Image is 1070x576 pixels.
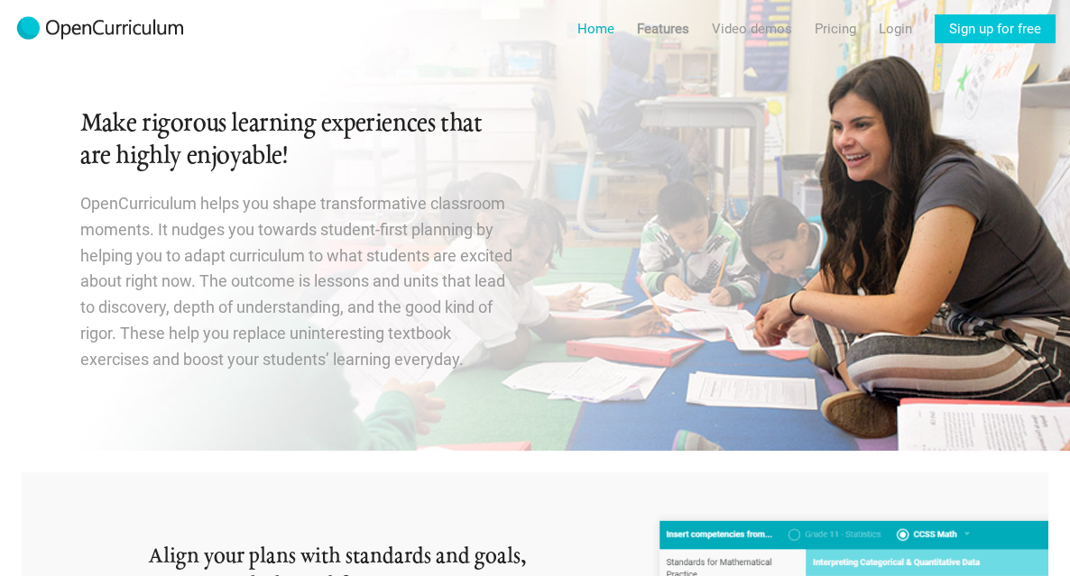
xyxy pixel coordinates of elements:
[935,14,1056,43] a: Sign up for free
[577,14,614,43] a: Home
[80,108,517,173] h1: Make rigorous learning experiences that are highly enjoyable!
[80,191,517,373] p: OpenCurriculum helps you shape transformative classroom moments. It nudges you towards student-fi...
[879,14,912,43] a: Login
[815,14,856,43] a: Pricing
[637,14,689,43] a: Features
[712,14,792,43] a: Video demos
[14,14,186,43] img: 2017-logo-m.png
